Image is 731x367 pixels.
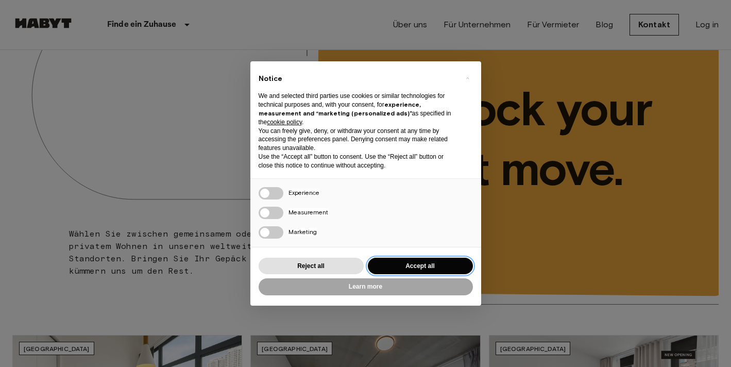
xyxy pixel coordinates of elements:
[259,127,456,153] p: You can freely give, deny, or withdraw your consent at any time by accessing the preferences pane...
[259,258,364,275] button: Reject all
[288,189,319,196] span: Experience
[259,101,421,117] strong: experience, measurement and “marketing (personalized ads)”
[368,258,473,275] button: Accept all
[466,72,469,84] span: ×
[288,208,328,216] span: Measurement
[259,74,456,84] h2: Notice
[267,119,302,126] a: cookie policy
[259,153,456,170] p: Use the “Accept all” button to consent. Use the “Reject all” button or close this notice to conti...
[460,70,476,86] button: Close this notice
[288,228,317,236] span: Marketing
[259,278,473,295] button: Learn more
[259,92,456,126] p: We and selected third parties use cookies or similar technologies for technical purposes and, wit...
